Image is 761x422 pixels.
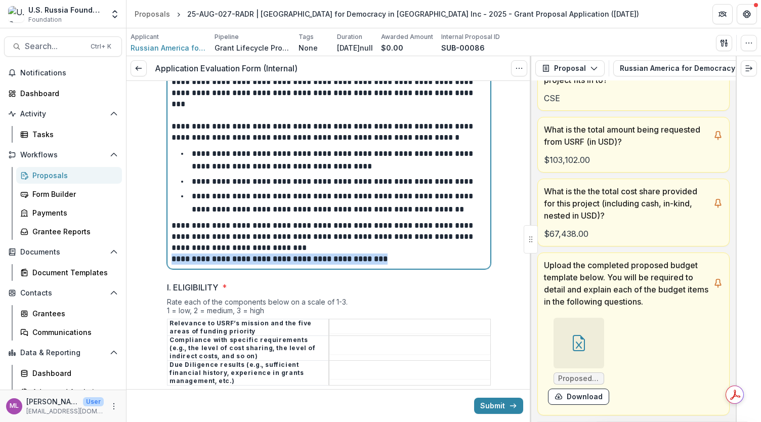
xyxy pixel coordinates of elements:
[16,324,122,341] a: Communications
[155,64,298,73] h3: Application Evaluation Form (Internal)
[381,43,403,53] p: $0.00
[215,43,290,53] p: Grant Lifecycle Process
[299,32,314,41] p: Tags
[32,368,114,378] div: Dashboard
[108,4,122,24] button: Open entity switcher
[337,32,362,41] p: Duration
[83,397,104,406] p: User
[26,396,79,407] p: [PERSON_NAME]
[558,374,600,383] span: Proposed Budget RADR and LF.xlsx
[4,147,122,163] button: Open Workflows
[537,252,730,415] a: Upload the completed proposed budget template below. You will be required to detail and explain e...
[441,32,500,41] p: Internal Proposal ID
[20,151,106,159] span: Workflows
[10,403,19,409] div: Maria Lvova
[16,365,122,382] a: Dashboard
[167,281,218,293] p: I. ELIGIBILITY
[32,327,114,337] div: Communications
[16,186,122,202] a: Form Builder
[16,264,122,281] a: Document Templates
[167,360,329,385] th: Due Diligence results (e.g., sufficient financial history, experience in grants management, etc.)
[167,335,329,360] th: Compliance with specific requirements (e.g., the level of cost sharing, the level of indirect cos...
[544,123,709,148] p: What is the total amount being requested from USRF (in USD)?
[20,349,106,357] span: Data & Reporting
[16,204,122,221] a: Payments
[537,179,730,246] a: What is the the total cost share provided for this project (including cash, in-kind, nested in US...
[32,207,114,218] div: Payments
[20,289,106,298] span: Contacts
[4,36,122,57] button: Search...
[108,400,120,412] button: More
[4,65,122,81] button: Notifications
[25,41,84,51] span: Search...
[131,7,174,21] a: Proposals
[32,267,114,278] div: Document Templates
[167,298,491,319] div: Rate each of the components below on a scale of 1-3. 1 = low, 2 = medium, 3 = high
[535,60,605,76] button: Proposal
[32,189,114,199] div: Form Builder
[4,244,122,260] button: Open Documents
[4,106,122,122] button: Open Activity
[544,92,723,104] p: CSE
[20,69,118,77] span: Notifications
[32,308,114,319] div: Grantees
[474,398,523,414] button: Submit
[26,407,104,416] p: [EMAIL_ADDRESS][DOMAIN_NAME]
[548,389,609,405] button: download-form-response
[737,4,757,24] button: Get Help
[381,32,433,41] p: Awarded Amount
[32,129,114,140] div: Tasks
[544,154,723,166] p: $103,102.00
[544,185,709,222] p: What is the the total cost share provided for this project (including cash, in-kind, nested in USD)?
[167,319,329,335] th: Relevance to USRF’s mission and the five areas of funding priority
[131,7,643,21] nav: breadcrumb
[20,248,106,257] span: Documents
[16,223,122,240] a: Grantee Reports
[544,259,709,308] p: Upload the completed proposed budget template below. You will be required to detail and explain e...
[712,4,733,24] button: Partners
[4,345,122,361] button: Open Data & Reporting
[131,43,206,53] a: Russian America for Democracy in [GEOGRAPHIC_DATA] Inc
[32,226,114,237] div: Grantee Reports
[187,9,639,19] div: 25-AUG-027-RADR | [GEOGRAPHIC_DATA] for Democracy in [GEOGRAPHIC_DATA] Inc - 2025 - Grant Proposa...
[16,167,122,184] a: Proposals
[135,9,170,19] div: Proposals
[299,43,318,53] p: None
[4,285,122,301] button: Open Contacts
[4,85,122,102] a: Dashboard
[28,15,62,24] span: Foundation
[441,43,485,53] p: SUB-00086
[20,110,106,118] span: Activity
[8,6,24,22] img: U.S. Russia Foundation
[537,55,730,111] a: What is the primary program area your project fits in to?CSE
[537,117,730,173] a: What is the total amount being requested from USRF (in USD)?$103,102.00
[544,228,723,240] p: $67,438.00
[89,41,113,52] div: Ctrl + K
[32,170,114,181] div: Proposals
[32,387,114,397] div: Advanced Analytics
[20,88,114,99] div: Dashboard
[131,32,159,41] p: Applicant
[741,60,757,76] button: Expand right
[16,384,122,400] a: Advanced Analytics
[548,318,609,405] div: Proposed Budget RADR and LF.xlsxdownload-form-response
[511,60,527,76] button: Options
[215,32,239,41] p: Pipeline
[337,43,373,53] p: [DATE]null
[16,305,122,322] a: Grantees
[16,126,122,143] a: Tasks
[28,5,104,15] div: U.S. Russia Foundation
